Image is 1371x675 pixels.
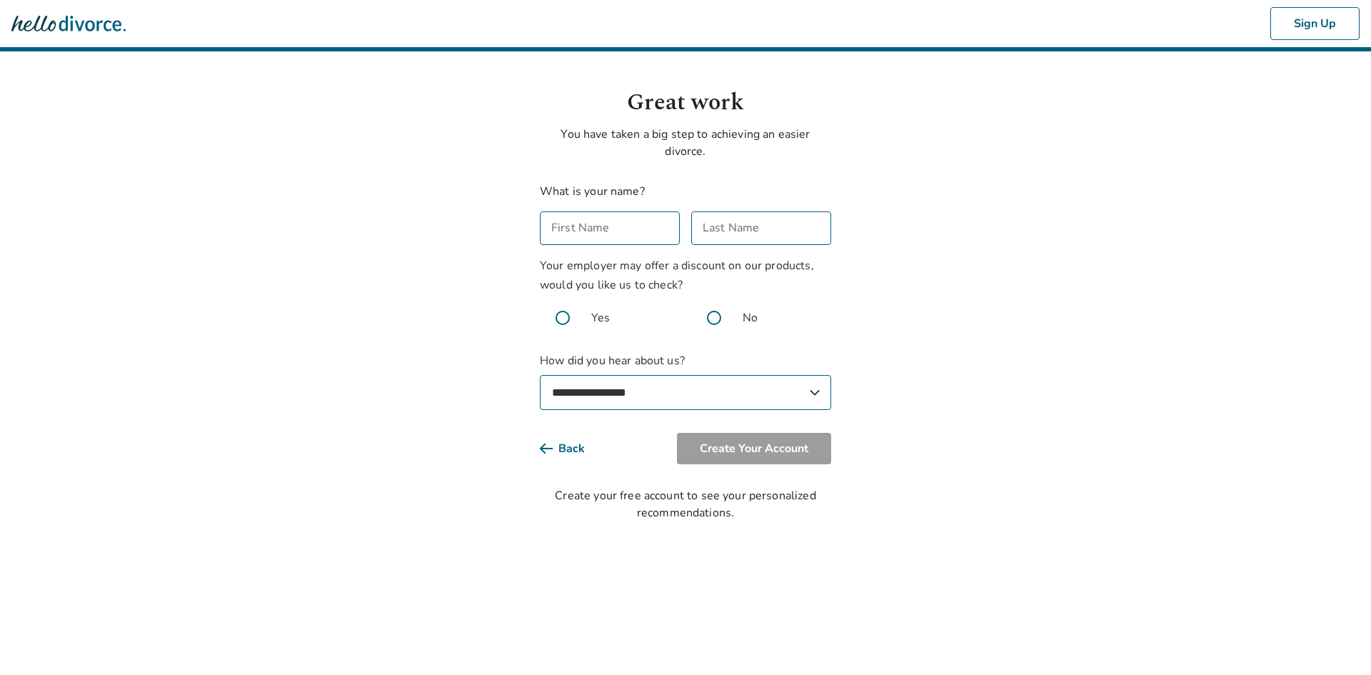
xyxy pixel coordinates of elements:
[540,126,831,160] p: You have taken a big step to achieving an easier divorce.
[540,258,814,293] span: Your employer may offer a discount on our products, would you like us to check?
[11,9,126,38] img: Hello Divorce Logo
[1270,7,1360,40] button: Sign Up
[540,352,831,410] label: How did you hear about us?
[540,433,608,464] button: Back
[540,487,831,521] div: Create your free account to see your personalized recommendations.
[1300,606,1371,675] iframe: Chat Widget
[540,86,831,120] h1: Great work
[743,309,758,326] span: No
[540,184,645,199] label: What is your name?
[677,433,831,464] button: Create Your Account
[540,375,831,410] select: How did you hear about us?
[591,309,610,326] span: Yes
